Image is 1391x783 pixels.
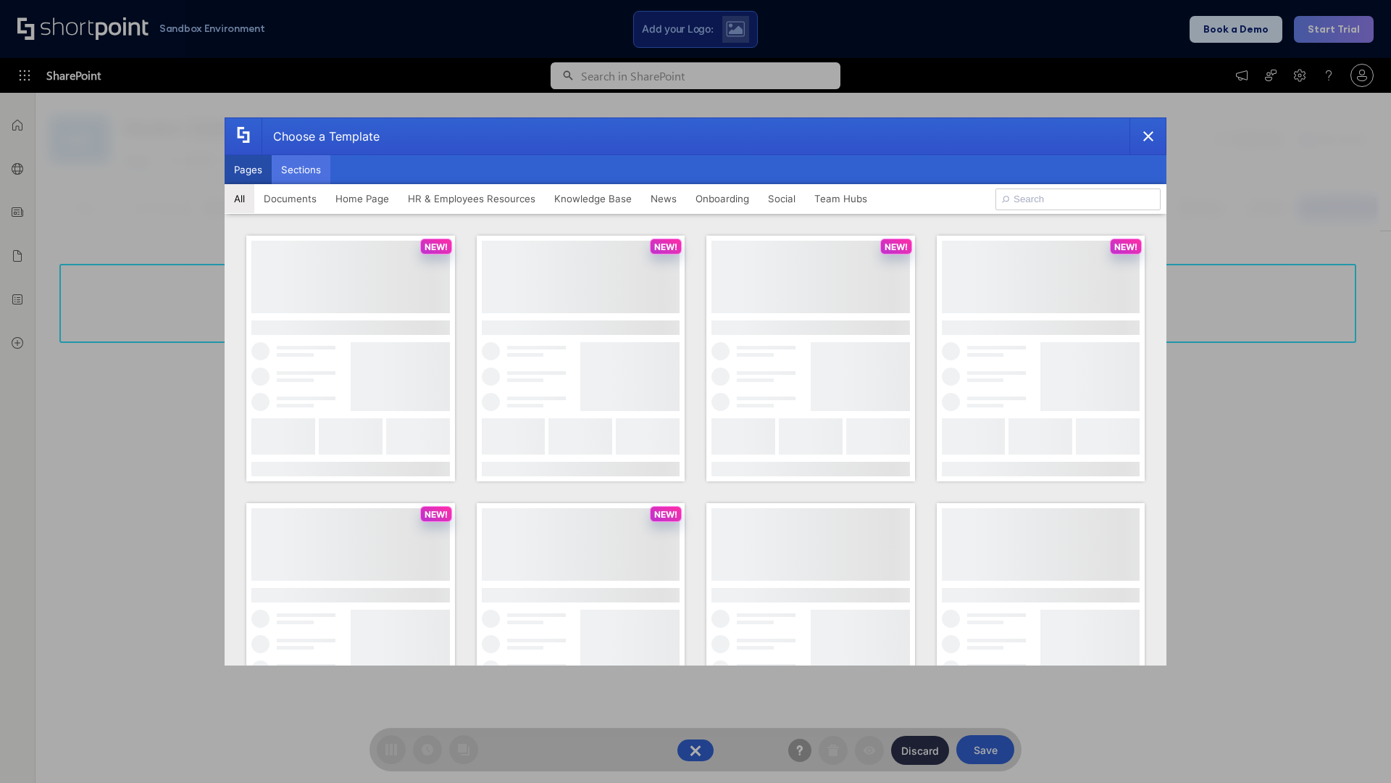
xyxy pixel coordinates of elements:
[262,118,380,154] div: Choose a Template
[272,155,330,184] button: Sections
[995,188,1161,210] input: Search
[1319,713,1391,783] iframe: Chat Widget
[425,241,448,252] p: NEW!
[885,241,908,252] p: NEW!
[326,184,398,213] button: Home Page
[254,184,326,213] button: Documents
[225,155,272,184] button: Pages
[805,184,877,213] button: Team Hubs
[398,184,545,213] button: HR & Employees Resources
[545,184,641,213] button: Knowledge Base
[759,184,805,213] button: Social
[641,184,686,213] button: News
[225,117,1166,666] div: template selector
[654,509,677,520] p: NEW!
[1114,241,1137,252] p: NEW!
[686,184,759,213] button: Onboarding
[654,241,677,252] p: NEW!
[425,509,448,520] p: NEW!
[225,184,254,213] button: All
